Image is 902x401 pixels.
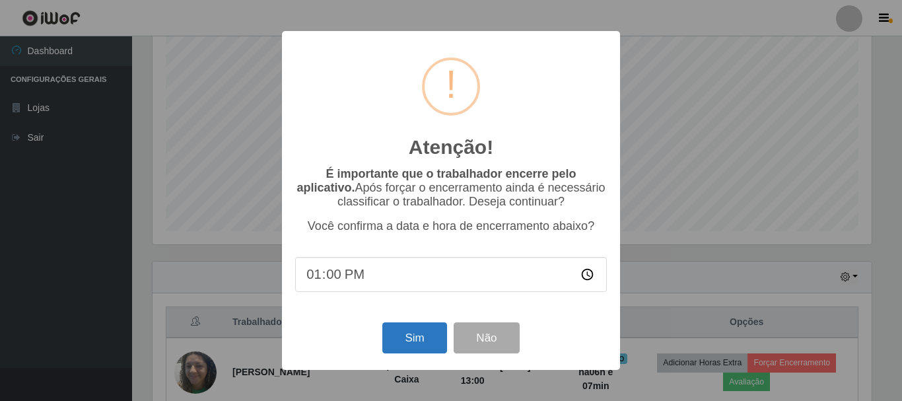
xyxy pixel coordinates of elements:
h2: Atenção! [409,135,493,159]
p: Após forçar o encerramento ainda é necessário classificar o trabalhador. Deseja continuar? [295,167,607,209]
button: Não [454,322,519,353]
p: Você confirma a data e hora de encerramento abaixo? [295,219,607,233]
button: Sim [382,322,446,353]
b: É importante que o trabalhador encerre pelo aplicativo. [296,167,576,194]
